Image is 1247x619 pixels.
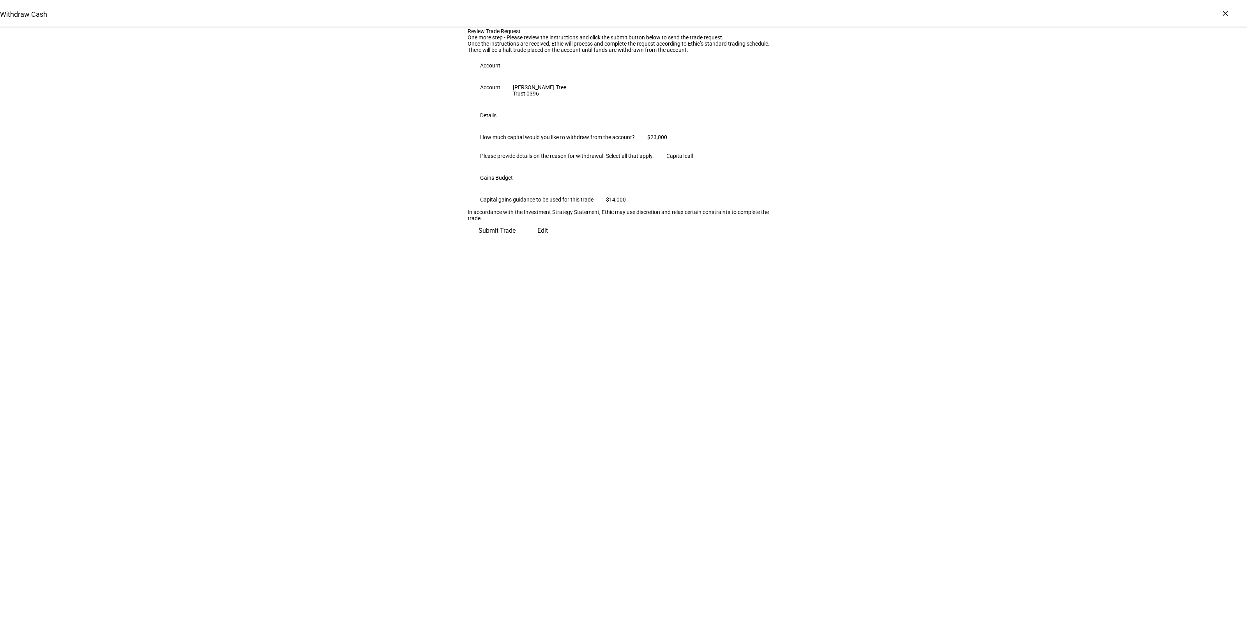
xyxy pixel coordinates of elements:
[480,196,593,203] div: Capital gains guidance to be used for this trade
[666,153,693,159] div: Capital call
[537,221,548,240] span: Edit
[526,221,559,240] button: Edit
[647,134,667,140] div: $23,000
[468,28,779,34] div: Review Trade Request
[468,209,779,221] div: In accordance with the Investment Strategy Statement, Ethic may use discretion and relax certain ...
[468,47,779,53] div: There will be a halt trade placed on the account until funds are withdrawn from the account.
[480,62,500,69] div: Account
[468,41,779,47] div: Once the instructions are received, Ethic will process and complete the request according to Ethi...
[480,134,635,140] div: How much capital would you like to withdraw from the account?
[479,221,516,240] span: Submit Trade
[513,84,566,90] div: [PERSON_NAME] Ttee
[606,196,626,203] div: $14,000
[480,153,654,159] div: Please provide details on the reason for withdrawal. Select all that apply.
[468,34,779,41] div: One more step - Please review the instructions and click the submit button below to send the trad...
[1219,7,1231,19] div: ×
[513,90,566,97] div: Trust 0396
[480,175,513,181] div: Gains Budget
[468,221,526,240] button: Submit Trade
[480,112,496,118] div: Details
[480,84,500,90] div: Account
